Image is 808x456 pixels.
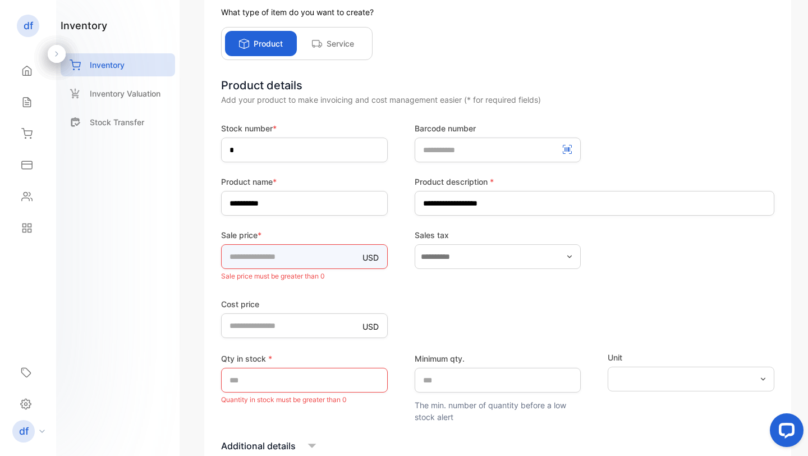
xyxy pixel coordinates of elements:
[221,176,388,188] label: Product name
[61,111,175,134] a: Stock Transfer
[221,269,388,284] p: Sale price must be greater than 0
[61,82,175,105] a: Inventory Valuation
[362,252,379,263] p: USD
[221,439,296,453] p: Additional details
[415,229,581,241] label: Sales tax
[221,6,774,18] p: What type of item do you want to create?
[327,38,354,49] p: Service
[19,424,29,439] p: df
[415,122,581,134] label: Barcode number
[362,321,379,332] p: USD
[221,94,774,106] div: Add your product to make invoicing and cost management easier (* for required fields)
[221,298,388,310] label: Cost price
[254,38,283,49] p: Product
[221,77,774,94] div: Product details
[221,393,388,407] p: Quantity in stock must be greater than 0
[61,53,175,76] a: Inventory
[415,176,774,188] label: Product description
[90,116,144,128] p: Stock Transfer
[61,18,107,33] h1: inventory
[90,88,160,99] p: Inventory Valuation
[90,59,125,71] p: Inventory
[761,409,808,456] iframe: LiveChat chat widget
[221,229,388,241] label: Sale price
[221,353,388,364] label: Qty in stock
[415,353,581,364] label: Minimum qty.
[415,399,581,423] p: The min. number of quantity before a low stock alert
[221,122,388,134] label: Stock number
[24,19,33,33] p: df
[608,352,774,363] label: Unit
